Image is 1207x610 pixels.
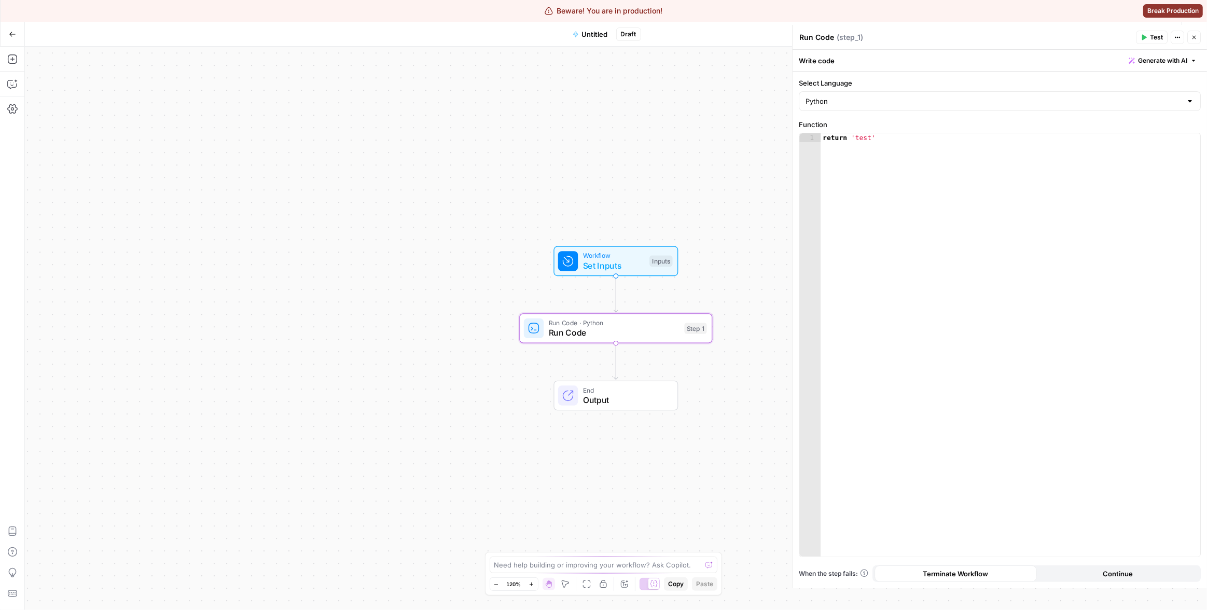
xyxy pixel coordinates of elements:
[614,343,618,380] g: Edge from step_1 to end
[583,394,668,406] span: Output
[1138,56,1187,65] span: Generate with AI
[582,29,608,39] span: Untitled
[1150,33,1163,42] span: Test
[520,381,713,411] div: EndOutput
[520,246,713,276] div: WorkflowSet InputsInputs
[583,385,668,395] span: End
[799,133,821,142] div: 1
[799,119,1201,130] label: Function
[837,32,863,43] span: ( step_1 )
[583,251,645,260] span: Workflow
[1136,31,1168,44] button: Test
[793,50,1207,71] div: Write code
[799,78,1201,88] label: Select Language
[692,577,717,591] button: Paste
[549,318,679,328] span: Run Code · Python
[799,569,868,578] a: When the step fails:
[520,313,713,343] div: Run Code · PythonRun CodeStep 1
[664,577,688,591] button: Copy
[1147,6,1199,16] span: Break Production
[621,30,636,39] span: Draft
[1037,565,1199,582] button: Continue
[549,326,679,339] span: Run Code
[583,259,645,272] span: Set Inputs
[507,580,521,588] span: 120%
[1143,4,1203,18] button: Break Production
[923,569,989,579] span: Terminate Workflow
[545,6,663,16] div: Beware! You are in production!
[1103,569,1133,579] span: Continue
[1125,54,1201,67] button: Generate with AI
[696,579,713,589] span: Paste
[614,276,618,312] g: Edge from start to step_1
[799,32,834,43] textarea: Run Code
[668,579,684,589] span: Copy
[806,96,1182,106] input: Python
[685,323,707,334] div: Step 1
[649,256,672,267] div: Inputs
[566,26,614,43] button: Untitled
